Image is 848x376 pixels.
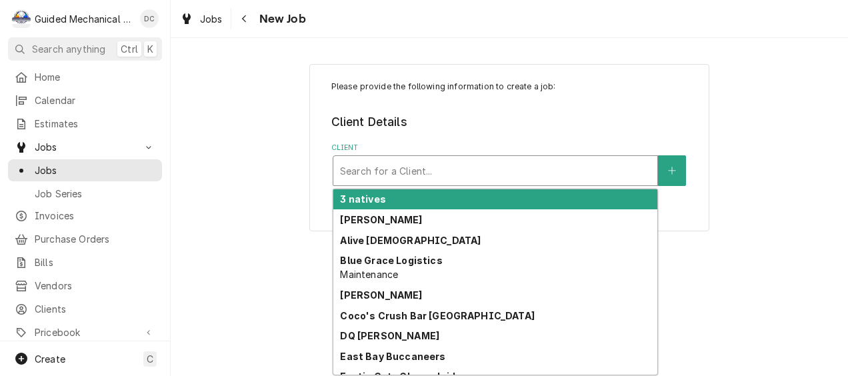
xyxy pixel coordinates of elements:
a: Vendors [8,275,162,297]
strong: Blue Grace Logistics [340,255,442,266]
span: Vendors [35,279,155,293]
strong: Alive [DEMOGRAPHIC_DATA] [340,235,481,246]
span: Create [35,353,65,365]
span: New Job [255,10,306,28]
a: Estimates [8,113,162,135]
div: G [12,9,31,28]
a: Calendar [8,89,162,111]
button: Navigate back [234,8,255,29]
label: Client [331,143,688,153]
a: Bills [8,251,162,273]
legend: Client Details [331,113,688,131]
a: Jobs [175,8,228,30]
strong: [PERSON_NAME] [340,214,422,225]
a: Jobs [8,159,162,181]
span: Job Series [35,187,155,201]
span: Clients [35,302,155,316]
p: Please provide the following information to create a job: [331,81,688,93]
a: Clients [8,298,162,320]
strong: DQ [PERSON_NAME] [340,330,439,341]
button: Create New Client [658,155,686,186]
span: Ctrl [121,42,138,56]
span: K [147,42,153,56]
svg: Create New Client [668,166,676,175]
strong: 3 natives [340,193,385,205]
span: Jobs [200,12,223,26]
a: Home [8,66,162,88]
a: Job Series [8,183,162,205]
span: Home [35,70,155,84]
span: C [147,352,153,366]
div: Job Create/Update [309,64,709,231]
span: Jobs [35,140,135,154]
a: Go to Pricebook [8,321,162,343]
strong: Coco's Crush Bar [GEOGRAPHIC_DATA] [340,310,534,321]
div: Guided Mechanical Services, LLC [35,12,133,26]
strong: [PERSON_NAME] [340,289,422,301]
div: Job Create/Update Form [331,81,688,186]
span: Pricebook [35,325,135,339]
span: Calendar [35,93,155,107]
a: Purchase Orders [8,228,162,250]
a: Invoices [8,205,162,227]
a: Go to Jobs [8,136,162,158]
button: Search anythingCtrlK [8,37,162,61]
span: Maintenance [340,269,398,280]
div: Guided Mechanical Services, LLC's Avatar [12,9,31,28]
span: Jobs [35,163,155,177]
strong: East Bay Buccaneers [340,351,445,362]
span: Bills [35,255,155,269]
span: Invoices [35,209,155,223]
span: Search anything [32,42,105,56]
span: Purchase Orders [35,232,155,246]
div: Daniel Cornell's Avatar [140,9,159,28]
span: Estimates [35,117,155,131]
div: Client [331,143,688,186]
div: DC [140,9,159,28]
